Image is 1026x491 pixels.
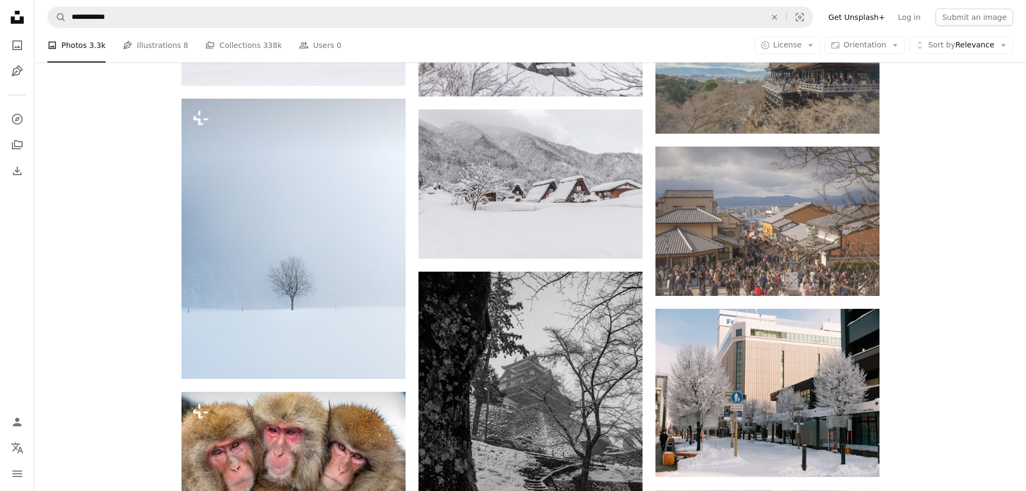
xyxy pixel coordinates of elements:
[843,40,886,49] span: Orientation
[6,60,28,82] a: Illustrations
[123,28,188,63] a: Illustrations 8
[418,109,643,259] img: a snow covered village with mountains in the background
[182,234,406,244] a: a lone tree stands alone in a snowy field
[936,9,1013,26] button: Submit an image
[6,6,28,30] a: Home — Unsplash
[184,39,189,51] span: 8
[6,108,28,130] a: Explore
[182,99,406,379] img: a lone tree stands alone in a snowy field
[825,37,905,54] button: Orientation
[299,28,341,63] a: Users 0
[755,37,821,54] button: License
[182,461,406,471] a: Japanese macaques. Close up group portrait. The Japanese macaque ( Scientific name: Macaca fuscat...
[6,437,28,459] button: Language
[6,411,28,433] a: Log in / Sign up
[655,309,880,477] img: a city street covered in snow next to a tall building
[763,7,786,27] button: Clear
[909,37,1013,54] button: Sort byRelevance
[928,40,955,49] span: Sort by
[418,444,643,454] a: Snowy castle landscape framed by trees.
[418,179,643,189] a: a snow covered village with mountains in the background
[263,39,282,51] span: 338k
[6,34,28,56] a: Photos
[47,6,813,28] form: Find visuals sitewide
[822,9,891,26] a: Get Unsplash+
[928,40,994,51] span: Relevance
[655,147,880,296] img: a crowd of people walking down a street next to tall buildings
[655,388,880,398] a: a city street covered in snow next to a tall building
[787,7,813,27] button: Visual search
[6,463,28,485] button: Menu
[773,40,802,49] span: License
[205,28,282,63] a: Collections 338k
[6,134,28,156] a: Collections
[655,216,880,226] a: a crowd of people walking down a street next to tall buildings
[6,160,28,182] a: Download History
[337,39,341,51] span: 0
[48,7,66,27] button: Search Unsplash
[891,9,927,26] a: Log in
[655,54,880,64] a: a building on a hill with a sky background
